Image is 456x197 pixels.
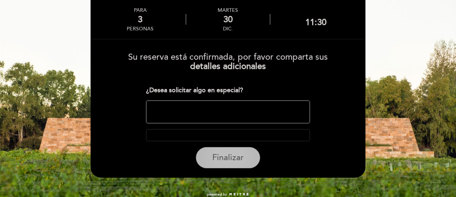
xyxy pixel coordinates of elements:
div: 3 [127,14,154,25]
div: PARA [127,7,154,13]
div: 11:30 [305,17,326,28]
div: dic. [186,26,270,32]
div: ¿Desea solicitar algo en especial? [146,86,310,95]
div: 30 [186,14,270,25]
div: personas [127,26,154,32]
button: Finalizar [196,147,260,168]
span: Su reserva está confirmada, por favor comparta sus [128,52,328,62]
img: MEITRE [229,193,249,196]
div: martes [186,7,270,13]
b: detalles adicionales [190,61,266,72]
span: powered by [207,192,227,197]
a: powered by [207,192,249,197]
span: Finalizar [212,153,244,163]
